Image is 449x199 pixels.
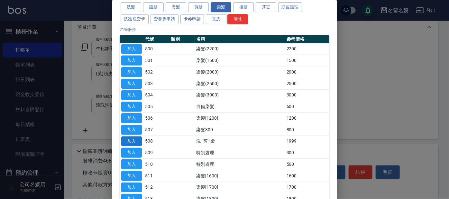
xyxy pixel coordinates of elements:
[143,170,169,182] td: 511
[143,35,169,43] th: 代號
[195,170,285,182] td: 染髮[1600]
[195,55,285,66] td: 染髮(1500)
[256,2,276,12] button: 其它
[121,182,142,192] button: 加入
[143,43,169,55] td: 500
[188,2,209,12] button: 剪髮
[195,182,285,193] td: 染髮[1700]
[121,67,142,77] button: 加入
[121,2,141,12] button: 洗髮
[143,78,169,89] td: 503
[180,14,204,24] button: 卡券申請
[121,78,142,88] button: 加入
[143,158,169,170] td: 510
[195,112,285,124] td: 染髮[1200]
[285,124,329,135] td: 800
[121,136,142,146] button: 加入
[143,182,169,193] td: 512
[285,147,329,158] td: 300
[121,55,142,65] button: 加入
[121,113,142,123] button: 加入
[121,44,142,54] button: 加入
[143,147,169,158] td: 509
[195,66,285,78] td: 染髮(2000)
[195,78,285,89] td: 染髮(2500)
[169,35,195,43] th: 類別
[285,89,329,101] td: 3000
[195,35,285,43] th: 名稱
[195,158,285,170] td: 特別處理
[195,43,285,55] td: 染髮(2200)
[121,102,142,112] button: 加入
[285,112,329,124] td: 1200
[143,112,169,124] td: 506
[143,2,164,12] button: 護髮
[285,182,329,193] td: 1700
[285,35,329,43] th: 參考價格
[121,159,142,169] button: 加入
[143,89,169,101] td: 504
[121,14,149,24] button: 洗護包套卡
[143,135,169,147] td: 508
[211,2,231,12] button: 染髮
[166,2,186,12] button: 燙髮
[285,135,329,147] td: 1999
[121,148,142,158] button: 加入
[285,43,329,55] td: 2200
[120,26,329,32] p: 21 筆服務
[233,2,254,12] button: 接髮
[121,90,142,100] button: 加入
[121,124,142,134] button: 加入
[143,101,169,112] td: 505
[143,66,169,78] td: 502
[143,124,169,135] td: 507
[285,158,329,170] td: 500
[206,14,226,24] button: 瓦皮
[151,14,179,24] button: 套餐券申請
[285,170,329,182] td: 1600
[195,89,285,101] td: 染髮(3000)
[195,135,285,147] td: 洗+剪+染
[285,78,329,89] td: 2500
[285,55,329,66] td: 1500
[285,66,329,78] td: 2000
[278,2,302,12] button: 頭皮護理
[195,147,285,158] td: 特別處理
[195,101,285,112] td: 自備染髮
[195,124,285,135] td: 染髮800
[227,14,248,24] button: 清除
[143,55,169,66] td: 501
[121,171,142,181] button: 加入
[285,101,329,112] td: 600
